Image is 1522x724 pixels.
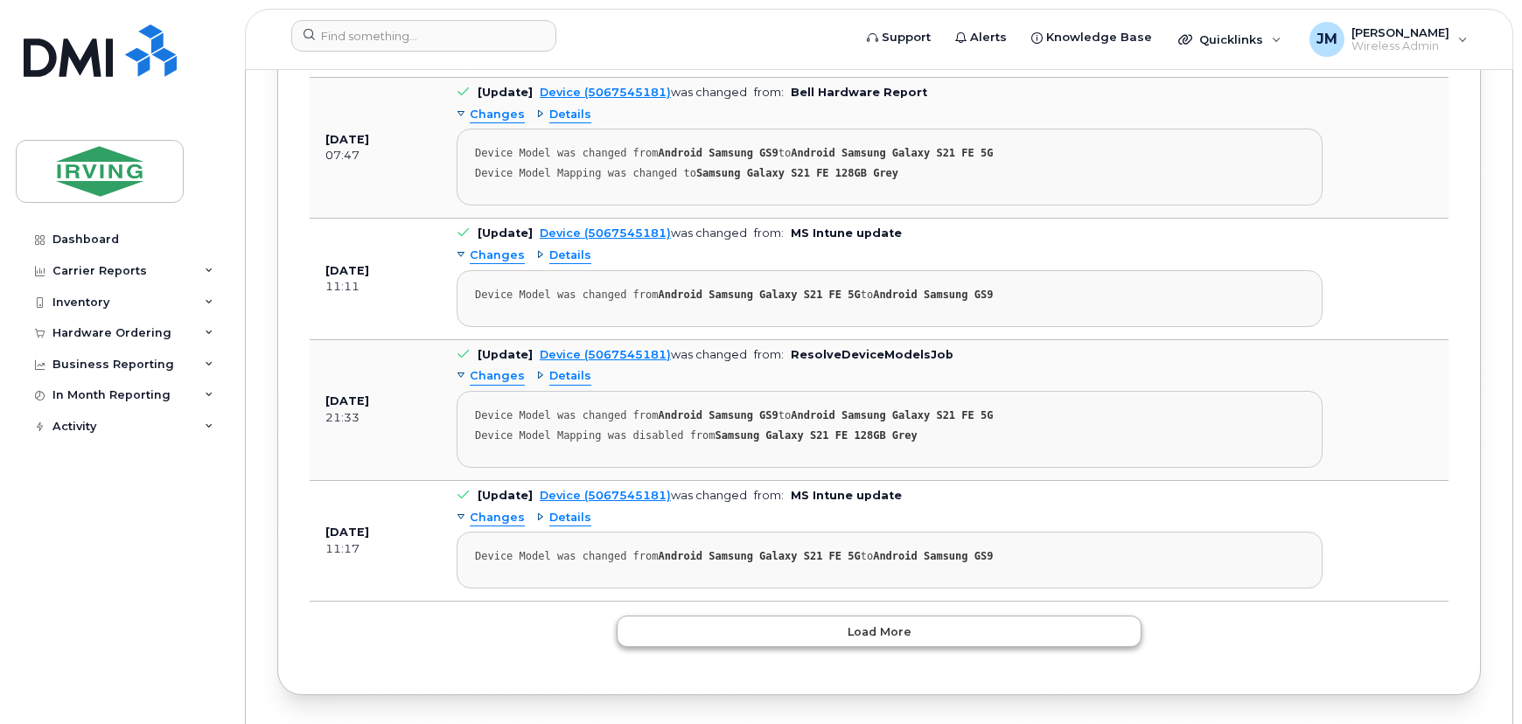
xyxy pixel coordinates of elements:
[1316,29,1337,50] span: JM
[475,429,1304,442] div: Device Model Mapping was disabled from
[659,409,778,421] strong: Android Samsung GS9
[475,409,1304,422] div: Device Model was changed from to
[754,86,784,99] span: from:
[791,348,953,361] b: ResolveDeviceModelsJob
[325,541,425,557] div: 11:17
[540,489,671,502] a: Device (5067545181)
[475,550,1304,563] div: Device Model was changed from to
[970,29,1007,46] span: Alerts
[754,489,784,502] span: from:
[1166,22,1294,57] div: Quicklinks
[791,147,993,159] strong: Android Samsung Galaxy S21 FE 5G
[475,147,1304,160] div: Device Model was changed from to
[882,29,931,46] span: Support
[475,289,1304,302] div: Device Model was changed from to
[549,368,591,385] span: Details
[291,20,556,52] input: Find something...
[1019,20,1164,55] a: Knowledge Base
[855,20,943,55] a: Support
[1046,29,1152,46] span: Knowledge Base
[1297,22,1480,57] div: Janey McLaughlin
[540,86,747,99] div: was changed
[470,107,525,123] span: Changes
[549,107,591,123] span: Details
[470,368,525,385] span: Changes
[1199,32,1263,46] span: Quicklinks
[1351,39,1449,53] span: Wireless Admin
[716,429,918,442] strong: Samsung Galaxy S21 FE 128GB Grey
[754,226,784,240] span: from:
[478,489,533,502] b: [Update]
[696,167,898,179] strong: Samsung Galaxy S21 FE 128GB Grey
[791,86,927,99] b: Bell Hardware Report
[470,510,525,526] span: Changes
[540,86,671,99] a: Device (5067545181)
[791,226,902,240] b: MS Intune update
[540,348,671,361] a: Device (5067545181)
[478,226,533,240] b: [Update]
[549,510,591,526] span: Details
[791,489,902,502] b: MS Intune update
[325,394,369,407] b: [DATE]
[873,289,993,301] strong: Android Samsung GS9
[325,133,369,146] b: [DATE]
[325,279,425,295] div: 11:11
[325,526,369,539] b: [DATE]
[470,247,525,264] span: Changes
[617,616,1141,647] button: Load more
[475,167,1304,180] div: Device Model Mapping was changed to
[540,489,747,502] div: was changed
[540,348,747,361] div: was changed
[478,348,533,361] b: [Update]
[325,148,425,164] div: 07:47
[1351,25,1449,39] span: [PERSON_NAME]
[325,410,425,426] div: 21:33
[659,550,861,562] strong: Android Samsung Galaxy S21 FE 5G
[478,86,533,99] b: [Update]
[659,289,861,301] strong: Android Samsung Galaxy S21 FE 5G
[540,226,671,240] a: Device (5067545181)
[549,247,591,264] span: Details
[943,20,1019,55] a: Alerts
[659,147,778,159] strong: Android Samsung GS9
[873,550,993,562] strong: Android Samsung GS9
[325,264,369,277] b: [DATE]
[540,226,747,240] div: was changed
[791,409,993,421] strong: Android Samsung Galaxy S21 FE 5G
[848,623,911,640] span: Load more
[754,348,784,361] span: from:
